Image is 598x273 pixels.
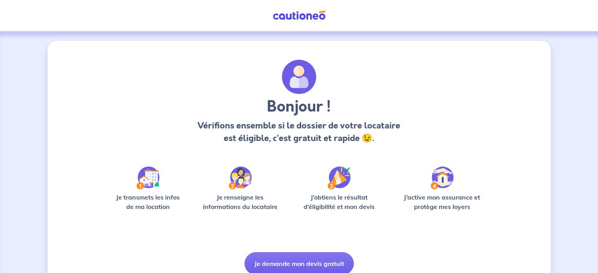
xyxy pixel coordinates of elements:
[110,192,186,211] p: Je transmets les infos de ma location
[282,60,316,94] img: archivate
[198,192,283,211] p: Je renseigne les informations du locataire
[136,167,160,189] img: /static/90a569abe86eec82015bcaae536bd8e6/Step-1.svg
[195,97,403,116] h3: Bonjour !
[195,119,403,145] p: Vérifions ensemble si le dossier de votre locataire est éligible, c’est gratuit et rapide 😉.
[229,167,252,189] img: /static/c0a346edaed446bb123850d2d04ad552/Step-2.svg
[431,167,454,189] img: /static/bfff1cf634d835d9112899e6a3df1a5d/Step-4.svg
[396,192,488,211] p: J’active mon assurance et protège mes loyers
[295,192,384,211] p: J’obtiens le résultat d’éligibilité et mon devis
[270,11,329,20] img: Cautioneo
[328,167,351,189] img: /static/f3e743aab9439237c3e2196e4328bba9/Step-3.svg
